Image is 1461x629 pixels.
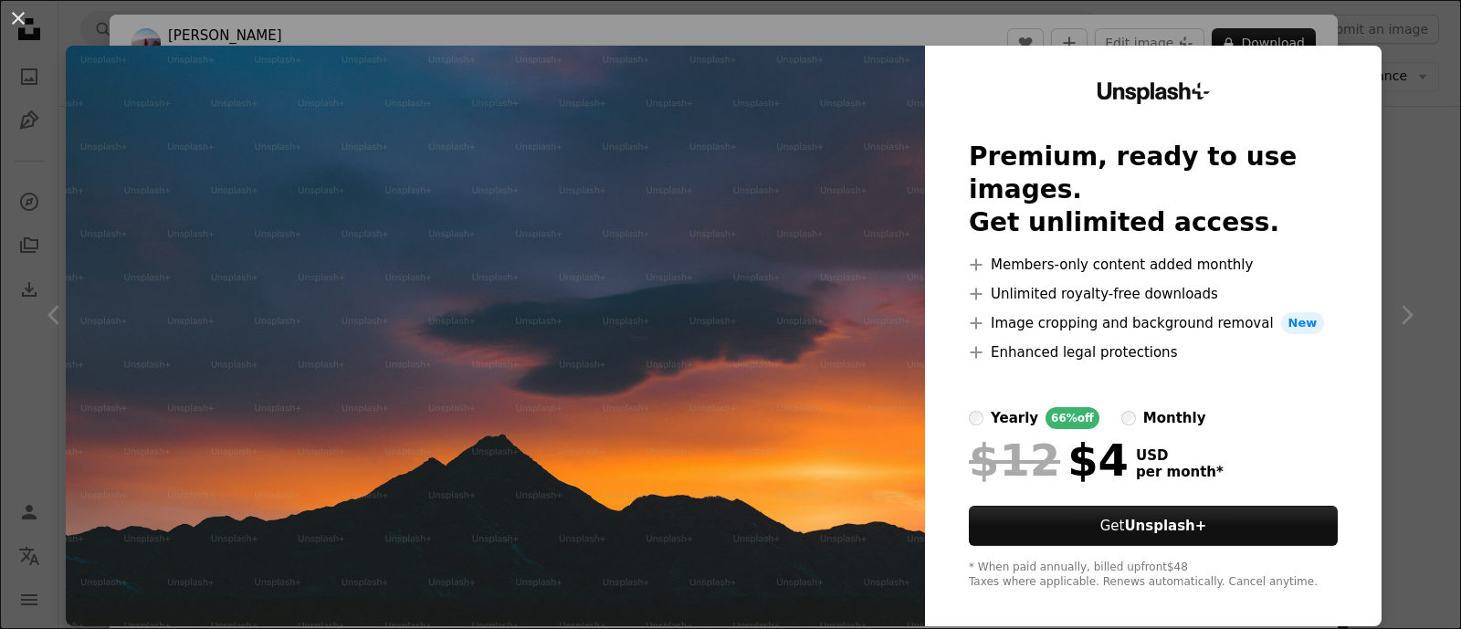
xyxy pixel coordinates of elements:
div: 66% off [1046,407,1099,429]
li: Members-only content added monthly [969,254,1338,276]
span: New [1281,312,1325,334]
input: yearly66%off [969,411,983,425]
div: monthly [1143,407,1206,429]
h2: Premium, ready to use images. Get unlimited access. [969,141,1338,239]
div: $4 [969,436,1129,484]
span: USD [1136,447,1224,464]
input: monthly [1121,411,1136,425]
li: Enhanced legal protections [969,341,1338,363]
span: $12 [969,436,1060,484]
li: Unlimited royalty-free downloads [969,283,1338,305]
strong: Unsplash+ [1124,518,1206,534]
div: * When paid annually, billed upfront $48 Taxes where applicable. Renews automatically. Cancel any... [969,561,1338,590]
li: Image cropping and background removal [969,312,1338,334]
div: yearly [991,407,1038,429]
button: GetUnsplash+ [969,506,1338,546]
span: per month * [1136,464,1224,480]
